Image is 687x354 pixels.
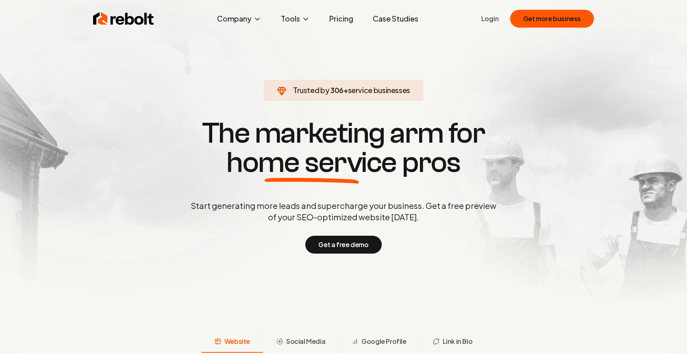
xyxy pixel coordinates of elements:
[189,200,498,223] p: Start generating more leads and supercharge your business. Get a free preview of your SEO-optimiz...
[338,332,419,353] button: Google Profile
[366,11,425,27] a: Case Studies
[420,332,486,353] button: Link in Bio
[348,85,411,95] span: service businesses
[274,11,316,27] button: Tools
[202,332,263,353] button: Website
[305,236,381,254] button: Get a free demo
[323,11,360,27] a: Pricing
[343,85,348,95] span: +
[361,337,406,346] span: Google Profile
[481,14,499,24] a: Login
[148,119,539,177] h1: The marketing arm for pros
[510,10,594,28] button: Get more business
[286,337,325,346] span: Social Media
[211,11,268,27] button: Company
[263,332,338,353] button: Social Media
[224,337,250,346] span: Website
[293,85,329,95] span: Trusted by
[443,337,473,346] span: Link in Bio
[226,148,397,177] span: home service
[330,85,343,96] span: 306
[93,11,154,27] img: Rebolt Logo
